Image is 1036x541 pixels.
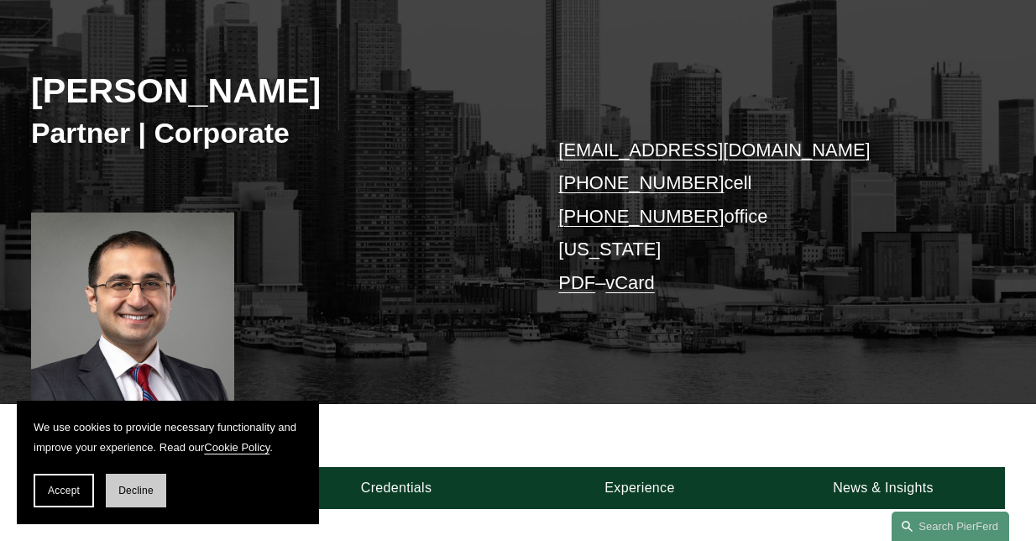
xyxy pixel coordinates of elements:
a: vCard [605,272,654,293]
span: Accept [48,485,80,496]
section: Cookie banner [17,401,319,524]
button: Accept [34,474,94,507]
a: Search this site [892,512,1009,541]
p: We use cookies to provide necessary functionality and improve your experience. Read our . [34,418,302,457]
p: cell office [US_STATE] – [558,134,964,299]
button: Decline [106,474,166,507]
a: News & Insights [761,467,1005,509]
a: Credentials [275,467,518,509]
a: Cookie Policy [204,441,269,454]
a: [EMAIL_ADDRESS][DOMAIN_NAME] [558,139,870,160]
a: [PHONE_NUMBER] [558,172,724,193]
span: Decline [118,485,154,496]
a: Experience [518,467,761,509]
a: [PHONE_NUMBER] [558,206,724,227]
h3: Partner | Corporate [31,116,518,151]
h2: [PERSON_NAME] [31,71,518,113]
a: PDF [558,272,595,293]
